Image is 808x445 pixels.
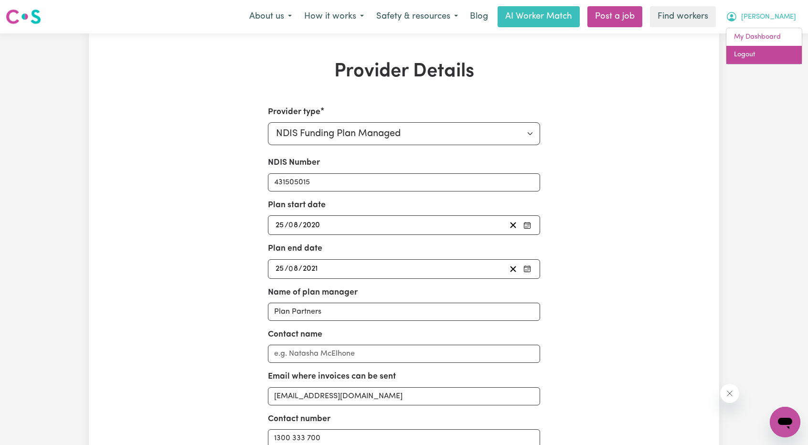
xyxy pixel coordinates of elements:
[726,28,802,46] a: My Dashboard
[268,199,326,212] label: Plan start date
[464,6,494,27] a: Blog
[200,60,608,83] h1: Provider Details
[268,345,541,363] input: e.g. Natasha McElhone
[587,6,642,27] a: Post a job
[268,328,322,341] label: Contact name
[298,265,302,273] span: /
[288,265,293,273] span: 0
[506,263,521,275] button: Clear plan end date
[302,219,321,232] input: ----
[506,219,521,232] button: Clear plan start date
[268,157,320,169] label: NDIS Number
[650,6,716,27] a: Find workers
[298,7,370,27] button: How it works
[268,286,358,299] label: Name of plan manager
[275,219,285,232] input: --
[498,6,580,27] a: AI Worker Match
[6,6,41,28] a: Careseekers logo
[302,263,319,275] input: ----
[275,263,285,275] input: --
[289,263,298,275] input: --
[741,12,796,22] span: [PERSON_NAME]
[298,221,302,230] span: /
[6,8,41,25] img: Careseekers logo
[770,407,800,437] iframe: Button to launch messaging window
[268,173,541,191] input: Enter your NDIS number
[268,243,322,255] label: Plan end date
[521,219,534,232] button: Pick your plan start date
[285,221,288,230] span: /
[6,7,58,14] span: Need any help?
[268,387,541,405] input: e.g. nat.mc@myplanmanager.com.au
[285,265,288,273] span: /
[268,371,396,383] label: Email where invoices can be sent
[289,219,298,232] input: --
[720,384,739,403] iframe: Close message
[370,7,464,27] button: Safety & resources
[521,263,534,275] button: Pick your plan end date
[288,222,293,229] span: 0
[243,7,298,27] button: About us
[726,28,802,64] div: My Account
[726,46,802,64] a: Logout
[268,303,541,321] input: e.g. MyPlanManager Pty. Ltd.
[268,106,320,118] label: Provider type
[268,413,330,425] label: Contact number
[720,7,802,27] button: My Account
